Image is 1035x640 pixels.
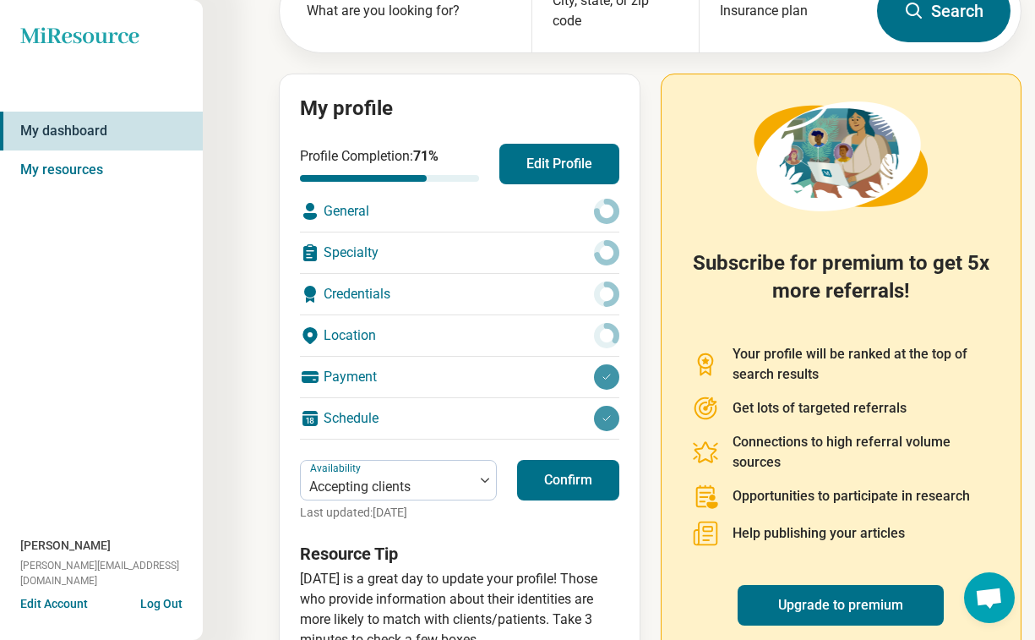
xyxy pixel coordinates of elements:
button: Edit Profile [499,144,619,184]
h3: Resource Tip [300,542,619,566]
div: Payment [300,357,619,397]
p: Last updated: [DATE] [300,504,497,522]
button: Confirm [517,460,619,501]
div: Credentials [300,274,619,315]
button: Log Out [140,595,182,609]
p: Opportunities to participate in research [733,486,970,506]
div: Specialty [300,232,619,273]
a: Upgrade to premium [738,585,944,626]
p: Your profile will be ranked at the top of search results [733,344,991,385]
div: Location [300,315,619,356]
p: Help publishing your articles [733,523,905,544]
a: Open chat [964,572,1015,623]
div: General [300,191,619,232]
label: What are you looking for? [307,1,511,21]
span: [PERSON_NAME][EMAIL_ADDRESS][DOMAIN_NAME] [20,558,203,588]
span: [PERSON_NAME] [20,537,111,555]
button: Edit Account [20,595,88,613]
h2: Subscribe for premium to get 5x more referrals! [692,249,991,324]
p: Connections to high referral volume sources [733,432,991,473]
h2: My profile [300,95,619,123]
div: Schedule [300,398,619,439]
p: Get lots of targeted referrals [733,398,907,418]
label: Availability [310,462,364,474]
span: 71 % [413,148,439,164]
div: Profile Completion: [300,146,479,182]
